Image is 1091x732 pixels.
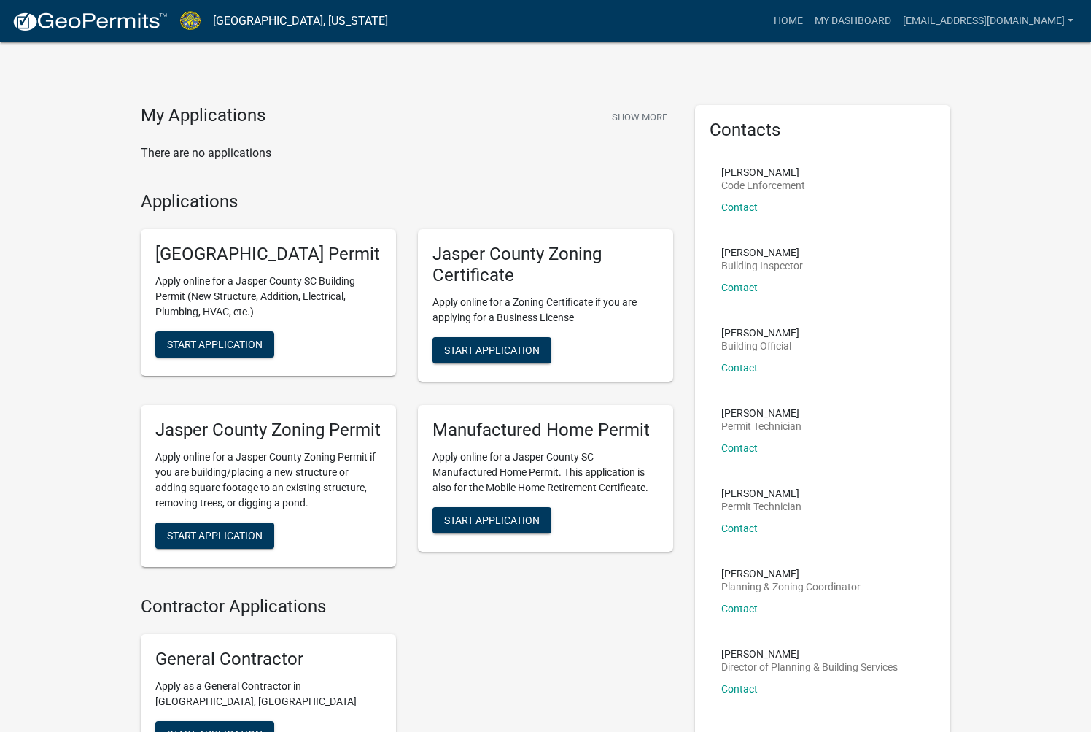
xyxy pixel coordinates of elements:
p: [PERSON_NAME] [721,408,801,418]
h5: General Contractor [155,649,381,670]
a: [GEOGRAPHIC_DATA], [US_STATE] [213,9,388,34]
p: Apply online for a Zoning Certificate if you are applying for a Business License [432,295,659,325]
a: My Dashboard [809,7,897,35]
a: Contact [721,603,758,615]
button: Start Application [155,331,274,358]
h4: Applications [141,191,673,212]
p: [PERSON_NAME] [721,569,861,579]
p: Apply as a General Contractor in [GEOGRAPHIC_DATA], [GEOGRAPHIC_DATA] [155,679,381,709]
a: Contact [721,282,758,293]
p: Apply online for a Jasper County Zoning Permit if you are building/placing a new structure or add... [155,450,381,511]
p: [PERSON_NAME] [721,247,803,258]
h5: Contacts [710,120,936,141]
p: Director of Planning & Building Services [721,662,898,672]
a: Contact [721,523,758,534]
button: Start Application [432,507,551,533]
p: [PERSON_NAME] [721,167,805,177]
a: Contact [721,201,758,213]
p: Permit Technician [721,501,801,512]
span: Start Application [444,514,540,525]
h5: Jasper County Zoning Permit [155,420,381,441]
h4: My Applications [141,105,265,127]
a: Contact [721,362,758,374]
a: Contact [721,683,758,695]
p: Code Enforcement [721,180,805,190]
img: Jasper County, South Carolina [179,11,201,31]
button: Start Application [432,337,551,363]
p: [PERSON_NAME] [721,649,898,659]
button: Start Application [155,523,274,549]
span: Start Application [444,344,540,355]
span: Start Application [167,339,263,350]
a: Contact [721,442,758,454]
p: [PERSON_NAME] [721,488,801,498]
p: Planning & Zoning Coordinator [721,582,861,592]
p: There are no applications [141,145,673,162]
h5: [GEOGRAPHIC_DATA] Permit [155,244,381,265]
p: Building Official [721,341,799,351]
p: Building Inspector [721,261,803,271]
p: Apply online for a Jasper County SC Manufactured Home Permit. This application is also for the Mo... [432,450,659,496]
h5: Manufactured Home Permit [432,420,659,441]
h5: Jasper County Zoning Certificate [432,244,659,286]
a: [EMAIL_ADDRESS][DOMAIN_NAME] [897,7,1079,35]
p: Permit Technician [721,421,801,431]
p: Apply online for a Jasper County SC Building Permit (New Structure, Addition, Electrical, Plumbin... [155,274,381,320]
a: Home [768,7,809,35]
h4: Contractor Applications [141,596,673,617]
button: Show More [606,105,673,129]
p: [PERSON_NAME] [721,328,799,338]
span: Start Application [167,529,263,541]
wm-workflow-list-section: Applications [141,191,673,579]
